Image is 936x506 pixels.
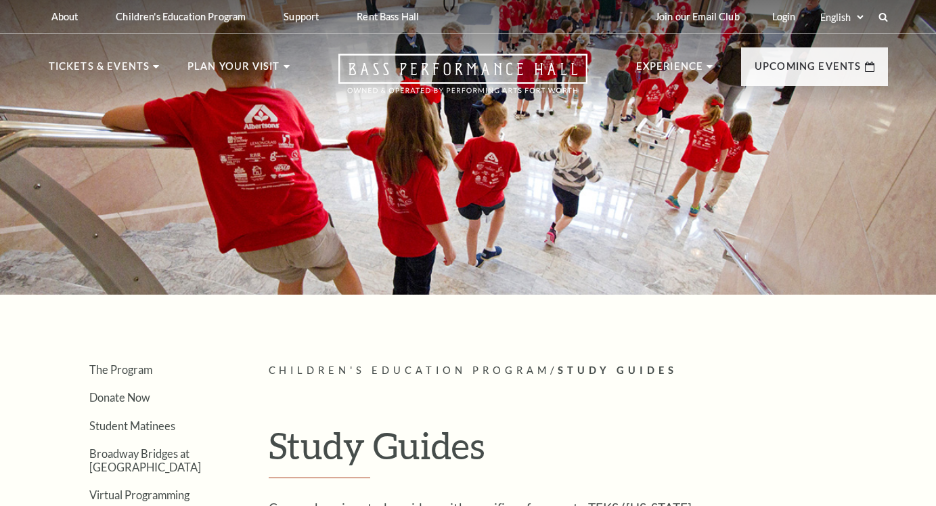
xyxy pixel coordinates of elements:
select: Select: [818,11,866,24]
a: Virtual Programming [89,488,190,501]
a: Donate Now [89,391,150,404]
p: Rent Bass Hall [357,11,419,22]
p: Upcoming Events [755,58,862,83]
a: Student Matinees [89,419,175,432]
a: The Program [89,363,152,376]
p: Support [284,11,319,22]
p: About [51,11,79,22]
p: Children's Education Program [116,11,246,22]
h1: Study Guides [269,423,888,479]
span: Study Guides [558,364,677,376]
p: Tickets & Events [49,58,150,83]
p: Experience [636,58,704,83]
a: Broadway Bridges at [GEOGRAPHIC_DATA] [89,447,201,473]
span: Children's Education Program [269,364,551,376]
p: / [269,362,888,379]
p: Plan Your Visit [187,58,280,83]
